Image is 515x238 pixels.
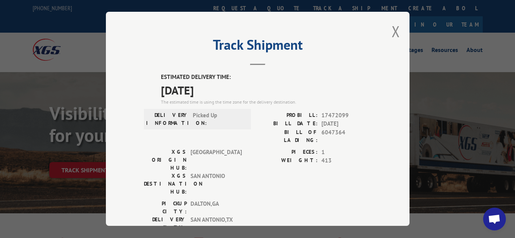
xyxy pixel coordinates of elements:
span: SAN ANTONIO [191,172,242,196]
label: DELIVERY CITY: [144,216,187,232]
h2: Track Shipment [144,39,372,54]
label: BILL OF LADING: [258,128,318,144]
span: 17472099 [321,111,372,120]
span: 413 [321,156,372,165]
label: WEIGHT: [258,156,318,165]
label: PICKUP CITY: [144,200,187,216]
div: Open chat [483,208,506,230]
span: Picked Up [193,111,244,127]
label: ESTIMATED DELIVERY TIME: [161,73,372,82]
label: XGS ORIGIN HUB: [144,148,187,172]
label: DELIVERY INFORMATION: [146,111,189,127]
label: BILL DATE: [258,120,318,128]
span: [DATE] [161,82,372,99]
label: XGS DESTINATION HUB: [144,172,187,196]
span: 1 [321,148,372,157]
span: [DATE] [321,120,372,128]
span: DALTON , GA [191,200,242,216]
label: PROBILL: [258,111,318,120]
div: The estimated time is using the time zone for the delivery destination. [161,99,372,106]
span: [GEOGRAPHIC_DATA] [191,148,242,172]
span: SAN ANTONIO , TX [191,216,242,232]
button: Close modal [392,21,400,41]
label: PIECES: [258,148,318,157]
span: 6047364 [321,128,372,144]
